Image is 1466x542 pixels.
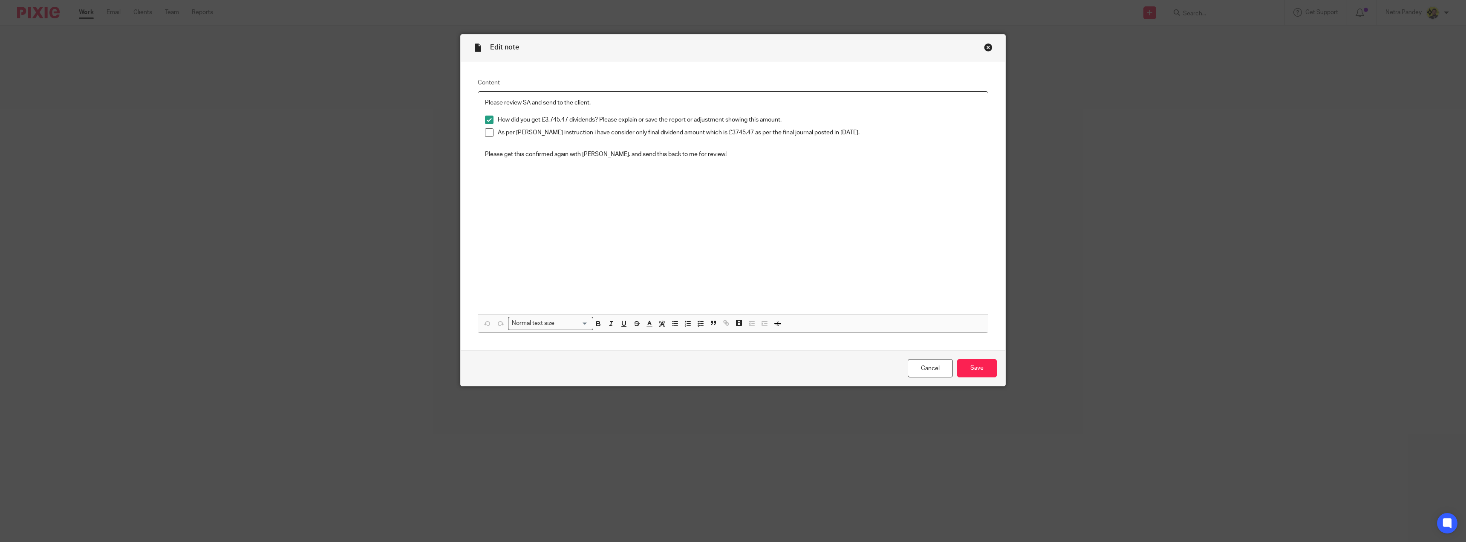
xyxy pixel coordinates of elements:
a: Cancel [908,359,953,377]
p: As per [PERSON_NAME] instruction i have consider only final dividend amount which is £3745.47 as ... [498,128,981,137]
p: Please get this confirmed again with [PERSON_NAME]. and send this back to me for review! [485,150,981,159]
p: Please review SA and send to the client. [485,99,981,107]
span: Edit note [490,44,519,51]
div: Search for option [508,317,593,330]
input: Save [957,359,997,377]
div: Close this dialog window [984,43,993,52]
label: Content [478,78,988,87]
input: Search for option [557,319,588,328]
span: Normal text size [510,319,557,328]
p: How did you get £3,745.47 dividends? Please explain or save the report or adjustment showing this... [498,116,981,124]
